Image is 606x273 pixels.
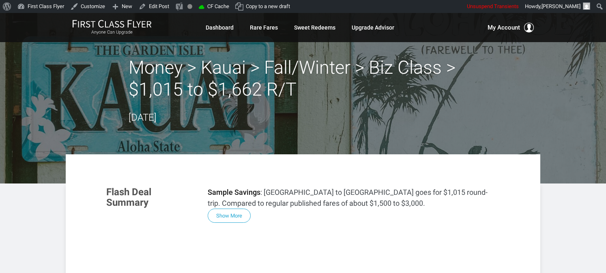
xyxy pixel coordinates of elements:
h2: Money > Kauai > Fall/Winter > Biz Class > $1,015 to $1,662 R/T [129,57,477,100]
small: Anyone Can Upgrade [72,30,152,35]
a: Rare Fares [250,20,278,35]
span: [PERSON_NAME] [542,3,580,9]
a: Upgrade Advisor [352,20,394,35]
time: [DATE] [129,112,157,123]
img: First Class Flyer [72,19,152,28]
p: : [GEOGRAPHIC_DATA] to [GEOGRAPHIC_DATA] goes for $1,015 round-trip. Compared to regular publishe... [208,187,500,209]
button: Show More [208,209,251,223]
span: My Account [488,23,520,32]
button: My Account [488,23,534,32]
a: Dashboard [206,20,234,35]
span: Unsuspend Transients [467,3,519,9]
strong: Sample Savings [208,188,260,196]
a: First Class FlyerAnyone Can Upgrade [72,19,152,36]
a: Sweet Redeems [294,20,335,35]
h3: Flash Deal Summary [106,187,196,208]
